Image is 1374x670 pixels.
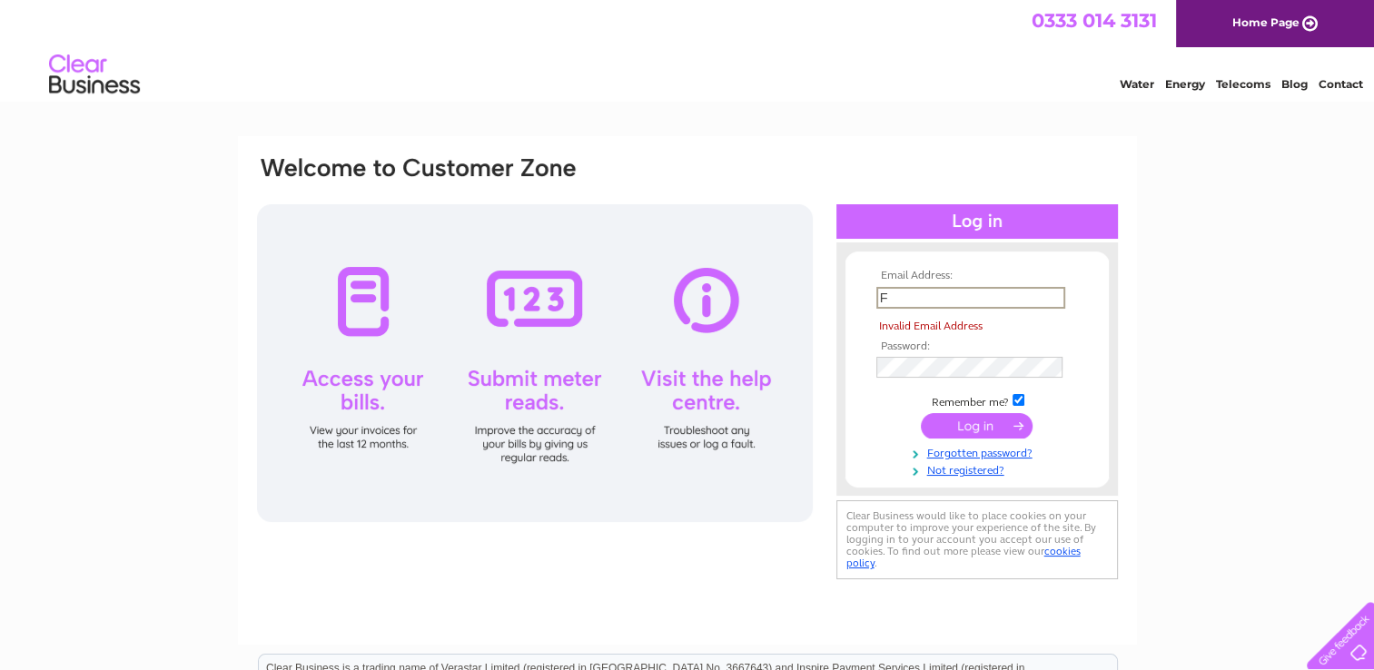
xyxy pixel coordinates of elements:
a: Telecoms [1216,77,1270,91]
a: Contact [1319,77,1363,91]
th: Email Address: [872,270,1082,282]
a: Energy [1165,77,1205,91]
a: cookies policy [846,545,1081,569]
input: Submit [921,413,1033,438]
a: Not registered? [876,460,1082,478]
th: Password: [872,340,1082,353]
td: Remember me? [872,391,1082,409]
div: Clear Business is a trading name of Verastar Limited (registered in [GEOGRAPHIC_DATA] No. 3667643... [259,10,1117,88]
span: Invalid Email Address [879,320,983,332]
a: Water [1120,77,1154,91]
img: logo.png [48,47,141,103]
a: Blog [1281,77,1308,91]
a: Forgotten password? [876,443,1082,460]
div: Clear Business would like to place cookies on your computer to improve your experience of the sit... [836,500,1118,579]
a: 0333 014 3131 [1032,9,1157,32]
